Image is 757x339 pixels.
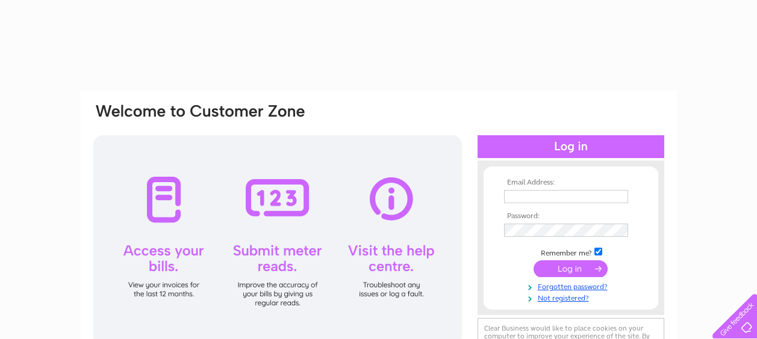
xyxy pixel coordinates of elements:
[504,280,641,292] a: Forgotten password?
[501,212,641,221] th: Password:
[501,246,641,258] td: Remember me?
[534,260,608,277] input: Submit
[504,292,641,303] a: Not registered?
[501,179,641,187] th: Email Address:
